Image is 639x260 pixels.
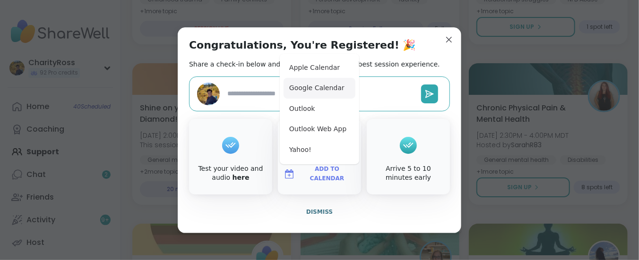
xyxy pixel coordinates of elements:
button: Outlook [284,99,355,119]
button: Dismiss [189,202,450,222]
img: ShareWell Logomark [284,168,295,180]
button: Apple Calendar [284,58,355,78]
a: here [233,174,250,181]
h1: Congratulations, You're Registered! 🎉 [189,39,416,52]
h2: Share a check-in below and see our tips to get the best session experience. [189,59,440,69]
button: Add to Calendar [280,164,359,184]
div: Test your video and audio [191,164,270,183]
div: Arrive 5 to 10 minutes early [369,164,448,183]
button: Yahoo! [284,140,355,160]
button: Google Calendar [284,78,355,99]
button: Outlook Web App [284,119,355,140]
span: Add to Calendar [299,165,355,183]
img: CharityRoss [197,83,220,105]
span: Dismiss [306,209,333,215]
